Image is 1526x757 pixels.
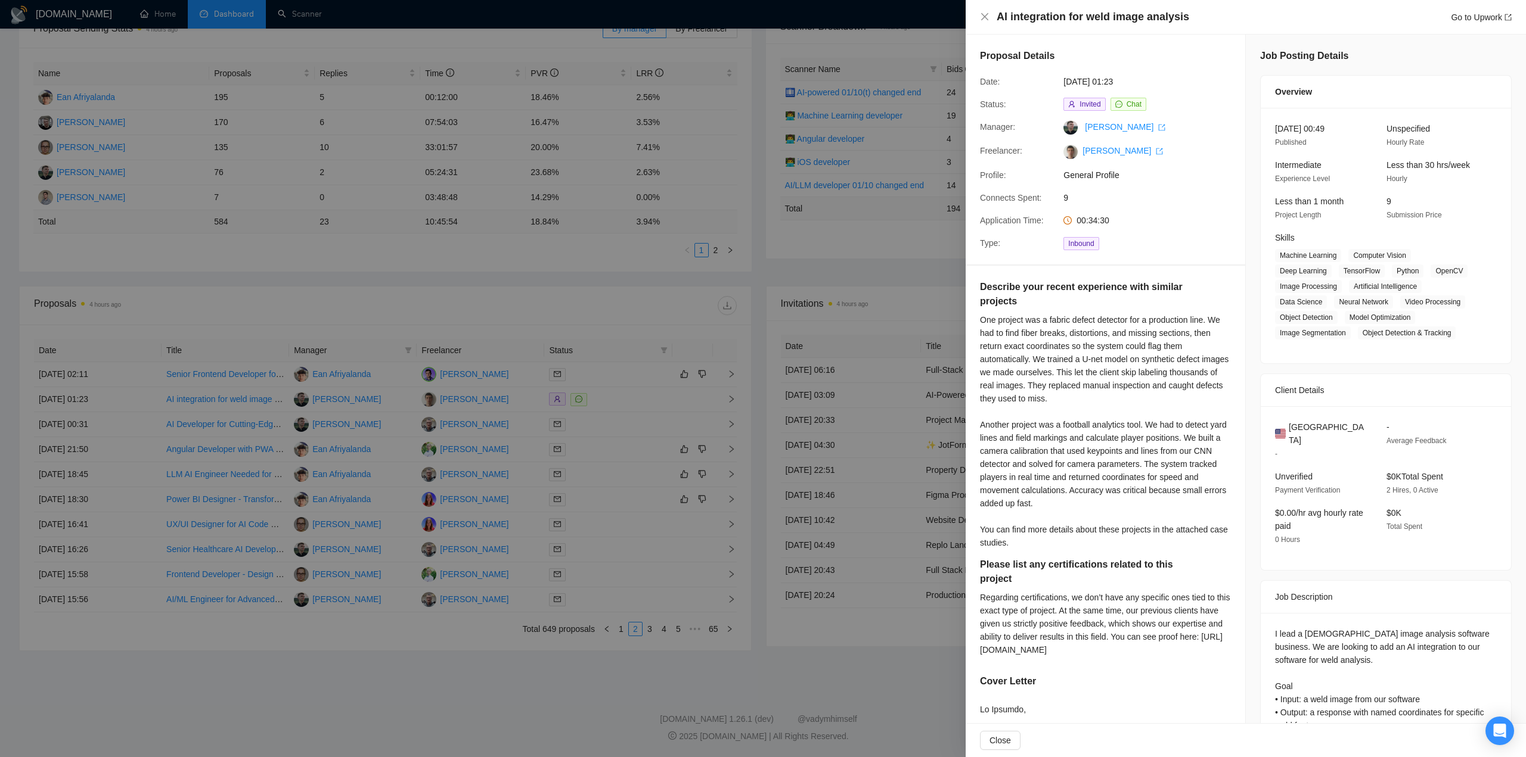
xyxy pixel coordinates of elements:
a: Go to Upworkexport [1451,13,1512,22]
a: [PERSON_NAME] export [1085,122,1165,132]
div: Client Details [1275,374,1497,406]
span: Artificial Intelligence [1349,280,1422,293]
span: TensorFlow [1339,264,1385,278]
span: [GEOGRAPHIC_DATA] [1289,420,1367,447]
span: Invited [1080,100,1100,108]
div: Open Intercom Messenger [1485,716,1514,745]
h5: Proposal Details [980,49,1054,63]
span: Payment Verification [1275,486,1340,494]
span: Image Segmentation [1275,326,1351,339]
span: Object Detection [1275,311,1338,324]
span: 2 Hires, 0 Active [1387,486,1438,494]
span: Less than 1 month [1275,197,1344,206]
span: [DATE] 01:23 [1063,75,1242,88]
span: Inbound [1063,237,1099,250]
span: Freelancer: [980,146,1022,155]
img: c1JrBMKs4n6n1XTwr9Ch9l6Wx8P0d_I_SvDLcO1YUT561ZyDL7tww5njnySs8rLO2E [1063,145,1078,159]
span: close [980,12,990,21]
span: $0K Total Spent [1387,472,1443,481]
span: Python [1392,264,1423,278]
span: Date: [980,77,1000,86]
span: Application Time: [980,216,1044,225]
span: - [1275,450,1277,458]
span: Skills [1275,233,1295,242]
span: export [1158,124,1165,131]
span: $0K [1387,508,1401,518]
span: Experience Level [1275,175,1330,183]
span: General Profile [1063,169,1242,182]
span: Machine Learning [1275,249,1341,262]
h5: Job Posting Details [1260,49,1348,63]
h5: Please list any certifications related to this project [980,557,1193,586]
span: user-add [1068,101,1075,108]
h4: AI integration for weld image analysis [997,10,1189,24]
span: Unspecified [1387,124,1430,133]
span: Chat [1127,100,1142,108]
span: Video Processing [1400,295,1465,309]
span: Image Processing [1275,280,1342,293]
span: Data Science [1275,295,1327,309]
span: Hourly Rate [1387,138,1424,147]
span: Average Feedback [1387,437,1447,445]
span: Computer Vision [1348,249,1411,262]
span: 00:34:30 [1077,216,1109,225]
span: Connects Spent: [980,193,1042,203]
span: Less than 30 hrs/week [1387,160,1470,170]
span: [DATE] 00:49 [1275,124,1325,133]
span: Submission Price [1387,211,1442,219]
span: 9 [1063,191,1242,204]
span: Overview [1275,85,1312,98]
span: Project Length [1275,211,1321,219]
button: Close [980,12,990,22]
span: export [1505,14,1512,21]
span: export [1156,148,1163,155]
span: Profile: [980,170,1006,180]
div: Job Description [1275,581,1497,613]
a: [PERSON_NAME] export [1083,146,1163,155]
img: 🇺🇸 [1275,427,1286,440]
span: Neural Network [1334,295,1393,309]
span: clock-circle [1063,216,1072,225]
span: Manager: [980,122,1015,132]
span: - [1387,422,1389,432]
span: Close [990,734,1011,747]
span: $0.00/hr avg hourly rate paid [1275,508,1363,531]
h5: Describe your recent experience with similar projects [980,280,1193,309]
span: Object Detection & Tracking [1358,326,1456,339]
div: Regarding certifications, we don’t have any specific ones tied to this exact type of project. At ... [980,591,1231,656]
span: message [1115,101,1122,108]
span: Published [1275,138,1307,147]
span: Hourly [1387,175,1407,183]
span: Model Optimization [1345,311,1416,324]
span: 9 [1387,197,1391,206]
button: Close [980,731,1021,750]
span: Type: [980,238,1000,248]
div: One project was a fabric defect detector for a production line. We had to find fiber breaks, dist... [980,313,1231,549]
span: Deep Learning [1275,264,1332,278]
span: Total Spent [1387,522,1422,531]
span: Unverified [1275,472,1313,481]
span: Status: [980,99,1006,109]
span: OpenCV [1431,264,1468,278]
span: 0 Hours [1275,535,1300,544]
span: Intermediate [1275,160,1322,170]
h5: Cover Letter [980,674,1036,689]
